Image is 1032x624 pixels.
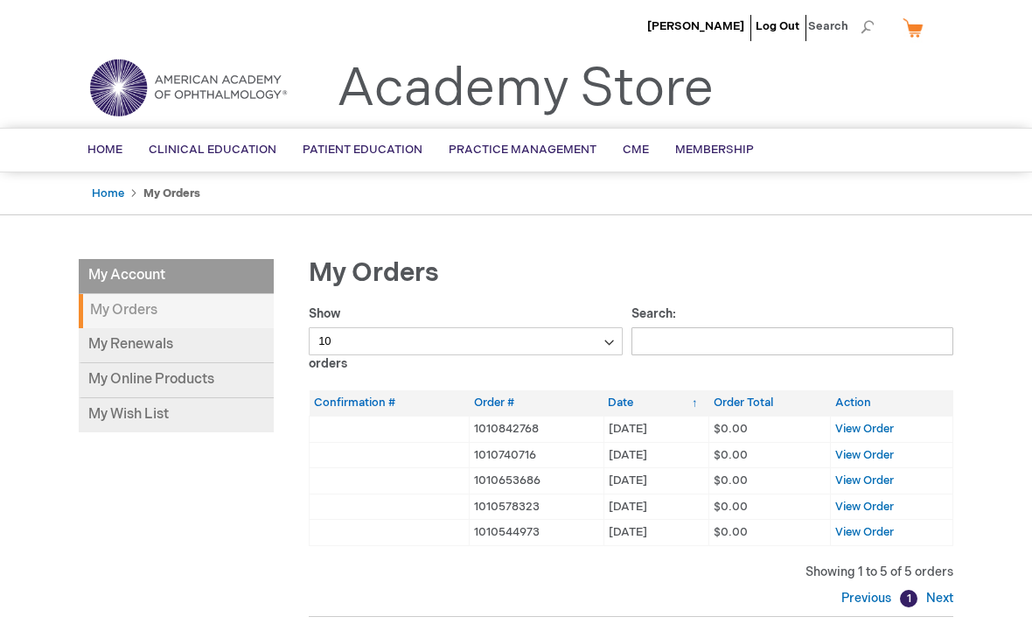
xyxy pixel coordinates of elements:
[79,398,274,432] a: My Wish List
[470,468,604,494] td: 1010653686
[675,143,754,157] span: Membership
[835,448,894,462] a: View Order
[303,143,422,157] span: Patient Education
[841,591,896,606] a: Previous
[647,19,744,33] a: [PERSON_NAME]
[603,520,708,546] td: [DATE]
[603,442,708,468] td: [DATE]
[714,473,748,487] span: $0.00
[922,591,953,606] a: Next
[449,143,596,157] span: Practice Management
[756,19,799,33] a: Log Out
[709,390,831,416] th: Order Total: activate to sort column ascending
[149,143,276,157] span: Clinical Education
[309,306,623,371] label: Show orders
[309,564,953,581] div: Showing 1 to 5 of 5 orders
[835,525,894,539] a: View Order
[835,422,894,436] a: View Order
[603,390,708,416] th: Date: activate to sort column ascending
[623,143,649,157] span: CME
[92,186,124,200] a: Home
[310,390,470,416] th: Confirmation #: activate to sort column ascending
[831,390,953,416] th: Action: activate to sort column ascending
[79,363,274,398] a: My Online Products
[835,500,894,514] a: View Order
[714,448,748,462] span: $0.00
[87,143,122,157] span: Home
[337,58,714,121] a: Academy Store
[714,422,748,436] span: $0.00
[470,520,604,546] td: 1010544973
[603,416,708,442] td: [DATE]
[79,328,274,363] a: My Renewals
[631,327,954,355] input: Search:
[309,257,439,289] span: My Orders
[470,390,604,416] th: Order #: activate to sort column ascending
[603,494,708,520] td: [DATE]
[79,294,274,328] strong: My Orders
[835,473,894,487] a: View Order
[714,500,748,514] span: $0.00
[309,327,623,355] select: Showorders
[143,186,200,200] strong: My Orders
[900,590,917,607] a: 1
[808,9,875,44] span: Search
[603,468,708,494] td: [DATE]
[470,416,604,442] td: 1010842768
[714,525,748,539] span: $0.00
[470,442,604,468] td: 1010740716
[631,306,954,348] label: Search:
[470,494,604,520] td: 1010578323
